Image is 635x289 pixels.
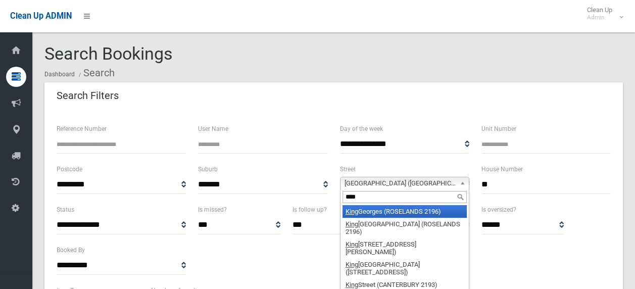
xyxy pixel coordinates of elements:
label: Day of the week [340,123,383,134]
label: Booked By [57,245,85,256]
span: Search Bookings [44,43,173,64]
span: Clean Up ADMIN [10,11,72,21]
header: Search Filters [44,86,131,106]
label: Is missed? [198,204,227,215]
li: Search [76,64,115,82]
label: Suburb [198,164,218,175]
label: Is follow up? [292,204,327,215]
li: [GEOGRAPHIC_DATA] (ROSELANDS 2196) [343,218,467,238]
span: Clean Up [582,6,622,21]
label: Street [340,164,356,175]
span: [GEOGRAPHIC_DATA] ([GEOGRAPHIC_DATA]) [345,177,456,189]
li: Georges (ROSELANDS 2196) [343,205,467,218]
label: Postcode [57,164,82,175]
label: Status [57,204,74,215]
a: Dashboard [44,71,75,78]
label: Is oversized? [481,204,516,215]
label: House Number [481,164,523,175]
label: Reference Number [57,123,107,134]
em: King [346,208,358,215]
label: Unit Number [481,123,516,134]
li: [GEOGRAPHIC_DATA] ([STREET_ADDRESS]) [343,258,467,278]
em: King [346,240,358,248]
li: [STREET_ADDRESS][PERSON_NAME]) [343,238,467,258]
em: King [346,220,358,228]
label: User Name [198,123,228,134]
small: Admin [587,14,612,21]
em: King [346,281,358,288]
em: King [346,261,358,268]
